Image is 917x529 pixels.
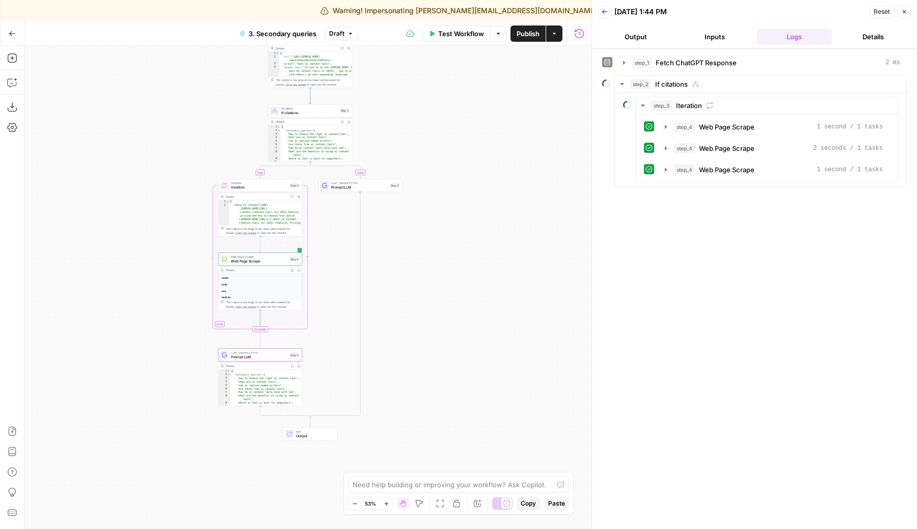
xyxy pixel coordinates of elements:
div: 4 [268,66,279,464]
span: step_4 [674,143,695,153]
div: Step 3 [289,183,300,188]
span: 2 seconds / 1 tasks [813,144,883,153]
g: Edge from step_2 to step_6 [310,162,361,178]
span: Web Page Scrape [699,143,754,153]
span: Web Page Scrape [699,165,754,175]
span: step_3 [651,100,672,111]
button: Output [598,29,673,45]
div: 8 [268,150,280,157]
span: Iteration [231,184,287,190]
span: Iteration [231,181,287,186]
span: Output [296,433,333,439]
div: 7 [268,146,280,150]
span: Copy [521,499,536,508]
g: Edge from step_2 to step_3 [259,162,310,178]
g: Edge from step_3 to step_4 [259,236,261,252]
div: LLM · Gemini 2.5 ProPrompt LLMStep 6 [318,179,402,192]
span: Fetch ChatGPT Response [656,58,737,68]
g: Edge from step_2-conditional-end to end [309,417,311,427]
div: Output [226,364,287,368]
span: Draft [329,29,344,38]
span: step_2 [630,79,651,89]
div: Output{ "url":"[URL][DOMAIN_NAME] =best%20ai%20content%20tools", "prompt":"best ai content tools"... [268,31,353,88]
span: Copy the output [286,83,306,86]
span: Copy the output [235,231,256,234]
g: Edge from step_6 to step_2-conditional-end [310,192,360,418]
div: ConditionIf citationsStep 2Output{ "secondary_queries":[ "how to choose the right ai content tool... [268,104,353,162]
span: Toggle code folding, rows 2 through 13 [227,373,230,377]
g: Edge from step_1 to step_2 [309,88,311,104]
span: 3. Secondary queries [249,29,316,39]
div: EndOutput [268,428,353,441]
span: Toggle code folding, rows 1 through 14 [277,125,280,129]
div: Warning! Impersonating [PERSON_NAME][EMAIL_ADDRESS][DOMAIN_NAME] [320,6,597,16]
div: Output [276,120,337,124]
span: Iteration [676,100,702,111]
span: If citations [281,110,338,116]
div: 5 [268,140,280,143]
button: Publish [510,25,546,42]
div: 2 [219,373,230,377]
div: 10 [219,405,230,408]
div: 2 [268,55,279,62]
div: Complete [253,326,268,332]
span: LLM · Gemini 2.5 Pro [331,181,388,186]
span: Copy the output [235,305,256,308]
span: LLM · Gemini 2.5 Pro [231,350,287,355]
span: step_1 [632,58,652,68]
span: step_4 [674,122,695,132]
div: This output is too large & has been abbreviated for review. to view the full content. [226,300,300,309]
span: Toggle code folding, rows 1 through 5 [276,51,279,55]
div: 8 [219,394,230,402]
span: 1 second / 1 tasks [817,122,883,131]
span: Toggle code folding, rows 2 through 13 [277,129,280,133]
button: 1 second / 1 tasks [659,119,889,135]
div: 1 [219,200,229,204]
div: 6 [268,143,280,146]
span: Paste [548,499,565,508]
div: Output [226,194,287,199]
div: Step 4 [289,257,300,262]
button: Paste [544,497,569,510]
button: Copy [517,497,540,510]
div: Step 2 [339,108,349,113]
div: Complete [218,326,302,332]
span: Toggle code folding, rows 1 through 14 [227,369,230,373]
span: Condition [281,106,338,111]
div: 4 [268,136,280,140]
div: 10 [268,161,280,164]
div: Output [276,46,337,50]
span: 53% [365,499,376,508]
div: 3 [268,62,279,66]
div: 6 [219,387,230,391]
button: 2 ms [617,55,906,71]
button: Draft [325,27,358,40]
div: This output is too large & has been abbreviated for review. to view the full content. [276,78,350,87]
button: Inputs [678,29,753,45]
div: 2 [268,129,280,133]
div: 4 [219,380,230,384]
div: Step 6 [390,183,400,188]
div: 7 [219,391,230,394]
span: Publish [517,29,540,39]
button: Test Workflow [422,25,490,42]
span: Reset [874,7,890,16]
div: 1 [219,369,230,373]
button: Details [836,29,911,45]
g: Edge from step_3-iteration-end to step_5 [259,332,261,348]
div: 9 [219,401,230,405]
span: step_4 [674,165,695,175]
span: 1 second / 1 tasks [817,165,883,174]
div: 9 [268,157,280,161]
div: 3 [219,377,230,380]
button: Reset [869,5,895,18]
div: This output is too large & has been abbreviated for review. to view the full content. [226,226,300,235]
span: Web Page Scrape [699,122,754,132]
div: LoopIterationIterationStep 3Output[ "[Skip to content]([URL] .[DOMAIN_NAME][URL] -content-creatio... [218,179,302,236]
div: 5 [219,384,230,387]
button: 1 second / 1 tasks [659,162,889,178]
span: Web Page Scrape [231,258,287,264]
button: Logs [757,29,832,45]
span: Toggle code folding, rows 1 through 3 [226,200,229,204]
button: 2 seconds / 1 tasks [659,140,889,156]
